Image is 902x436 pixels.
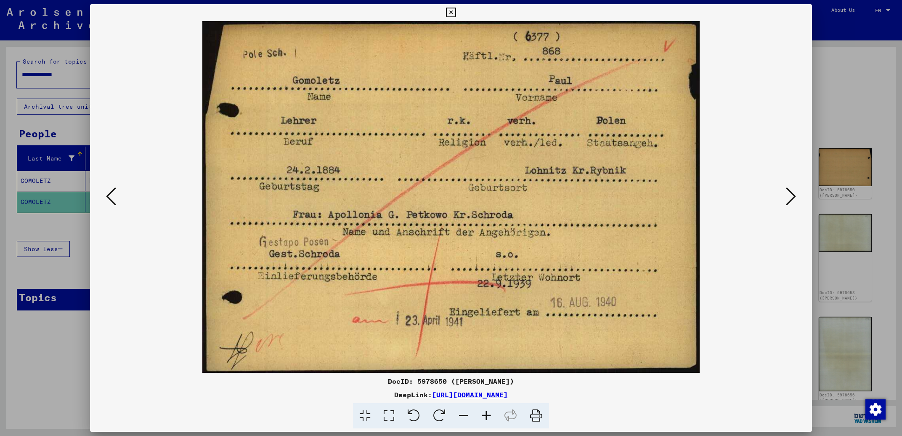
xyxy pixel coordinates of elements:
img: 001.jpg [119,21,783,373]
div: DeepLink: [90,390,812,400]
div: Change consent [865,399,885,419]
img: Change consent [865,399,886,420]
a: [URL][DOMAIN_NAME] [432,391,508,399]
div: DocID: 5978650 ([PERSON_NAME]) [90,376,812,386]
